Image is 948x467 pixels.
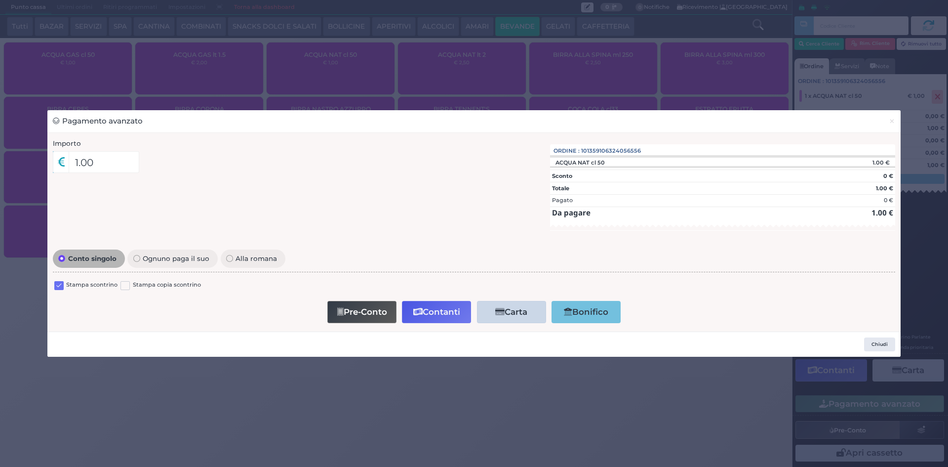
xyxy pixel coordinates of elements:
[233,255,280,262] span: Alla romana
[327,301,396,323] button: Pre-Conto
[69,151,139,173] input: Es. 30.99
[53,116,143,127] h3: Pagamento avanzato
[477,301,546,323] button: Carta
[552,301,621,323] button: Bonifico
[552,208,591,217] strong: Da pagare
[552,172,572,179] strong: Sconto
[133,281,201,290] label: Stampa copia scontrino
[889,116,895,127] span: ×
[864,338,895,351] button: Chiudi
[883,172,893,179] strong: 0 €
[550,159,610,166] div: ACQUA NAT cl 50
[552,196,573,205] div: Pagato
[66,281,118,290] label: Stampa scontrino
[553,147,580,155] span: Ordine :
[884,196,893,205] div: 0 €
[65,255,119,262] span: Conto singolo
[876,185,893,192] strong: 1.00 €
[871,208,893,217] strong: 1.00 €
[402,301,471,323] button: Contanti
[581,147,641,155] span: 101359106324056556
[140,255,212,262] span: Ognuno paga il suo
[53,138,81,148] label: Importo
[809,159,895,166] div: 1.00 €
[552,185,569,192] strong: Totale
[883,110,901,132] button: Chiudi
